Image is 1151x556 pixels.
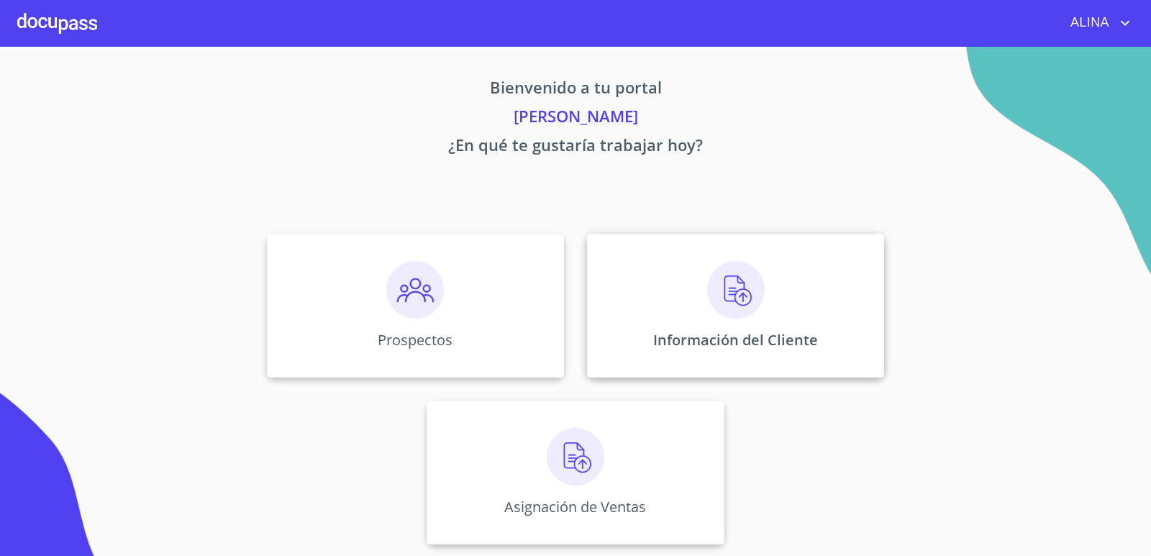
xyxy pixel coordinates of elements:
[132,76,1019,104] p: Bienvenido a tu portal
[386,261,444,319] img: prospectos.png
[378,330,452,350] p: Prospectos
[707,261,765,319] img: carga.png
[547,428,604,486] img: carga.png
[653,330,818,350] p: Información del Cliente
[132,133,1019,162] p: ¿En qué te gustaría trabajar hoy?
[1060,12,1116,35] span: ALINA
[504,497,646,516] p: Asignación de Ventas
[1060,12,1134,35] button: account of current user
[132,104,1019,133] p: [PERSON_NAME]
